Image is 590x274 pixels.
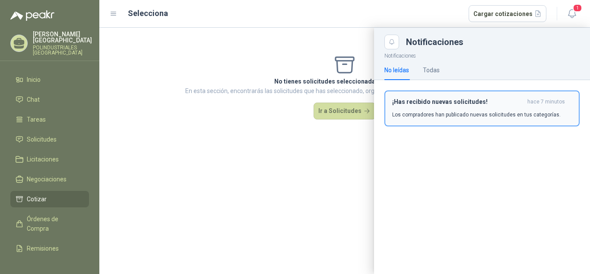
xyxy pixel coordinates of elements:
[27,95,40,104] span: Chat
[10,151,89,168] a: Licitaciones
[384,65,409,75] div: No leídas
[10,211,89,237] a: Órdenes de Compra
[27,115,46,124] span: Tareas
[10,131,89,148] a: Solicitudes
[10,10,54,21] img: Logo peakr
[27,244,59,253] span: Remisiones
[384,35,399,49] button: Close
[392,111,561,119] p: Los compradores han publicado nuevas solicitudes en tus categorías.
[10,111,89,128] a: Tareas
[10,171,89,187] a: Negociaciones
[469,5,547,23] button: Cargar cotizaciones
[10,240,89,257] a: Remisiones
[27,135,57,144] span: Solicitudes
[564,6,580,22] button: 1
[527,98,565,106] span: hace 7 minutos
[33,31,92,43] p: [PERSON_NAME] [GEOGRAPHIC_DATA]
[406,38,580,46] div: Notificaciones
[10,191,89,207] a: Cotizar
[10,91,89,108] a: Chat
[27,214,81,233] span: Órdenes de Compra
[33,45,92,55] p: POLINDUSTRIALES [GEOGRAPHIC_DATA]
[128,7,168,19] h2: Selecciona
[423,65,440,75] div: Todas
[384,90,580,126] button: ¡Has recibido nuevas solicitudes!hace 7 minutos Los compradores han publicado nuevas solicitudes ...
[573,4,582,12] span: 1
[27,155,59,164] span: Licitaciones
[392,98,524,106] h3: ¡Has recibido nuevas solicitudes!
[374,49,590,60] p: Notificaciones
[27,75,41,84] span: Inicio
[27,194,47,204] span: Cotizar
[27,174,67,184] span: Negociaciones
[10,71,89,88] a: Inicio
